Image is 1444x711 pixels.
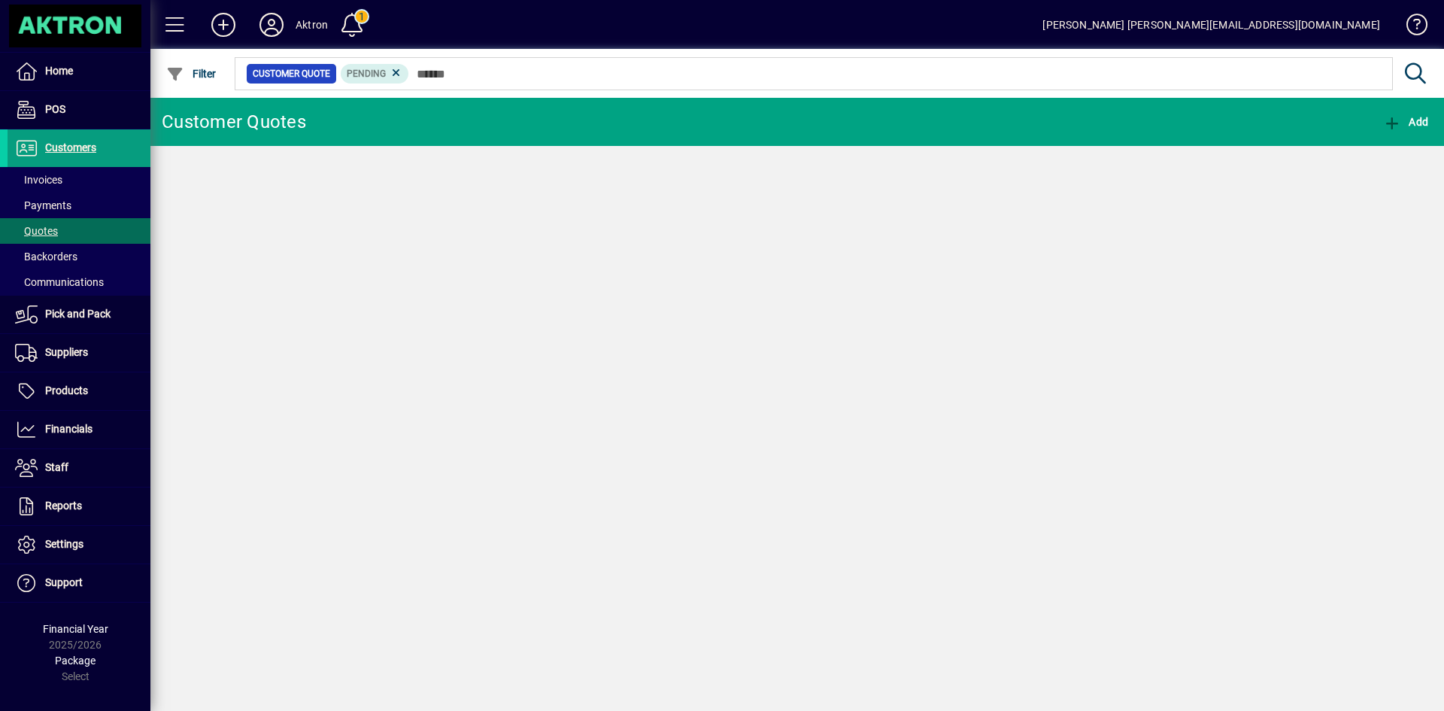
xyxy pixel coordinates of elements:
[45,346,88,358] span: Suppliers
[8,334,150,372] a: Suppliers
[15,199,71,211] span: Payments
[8,193,150,218] a: Payments
[8,564,150,602] a: Support
[8,53,150,90] a: Home
[1383,116,1428,128] span: Add
[8,449,150,487] a: Staff
[45,65,73,77] span: Home
[55,655,96,667] span: Package
[45,576,83,588] span: Support
[166,68,217,80] span: Filter
[45,538,83,550] span: Settings
[247,11,296,38] button: Profile
[296,13,328,37] div: Aktron
[15,174,62,186] span: Invoices
[8,91,150,129] a: POS
[199,11,247,38] button: Add
[8,167,150,193] a: Invoices
[1042,13,1380,37] div: [PERSON_NAME] [PERSON_NAME][EMAIL_ADDRESS][DOMAIN_NAME]
[8,526,150,564] a: Settings
[45,308,111,320] span: Pick and Pack
[43,623,108,635] span: Financial Year
[8,269,150,295] a: Communications
[341,64,409,84] mat-chip: Pending Status: Pending
[162,60,220,87] button: Filter
[15,276,104,288] span: Communications
[15,251,77,263] span: Backorders
[8,296,150,333] a: Pick and Pack
[8,488,150,525] a: Reports
[45,103,65,115] span: POS
[8,372,150,410] a: Products
[1395,3,1425,52] a: Knowledge Base
[1379,108,1432,135] button: Add
[45,423,93,435] span: Financials
[45,384,88,397] span: Products
[8,411,150,448] a: Financials
[347,68,386,79] span: Pending
[15,225,58,237] span: Quotes
[162,110,306,134] div: Customer Quotes
[45,141,96,153] span: Customers
[8,244,150,269] a: Backorders
[8,218,150,244] a: Quotes
[253,66,330,81] span: Customer Quote
[45,500,82,512] span: Reports
[45,461,68,473] span: Staff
